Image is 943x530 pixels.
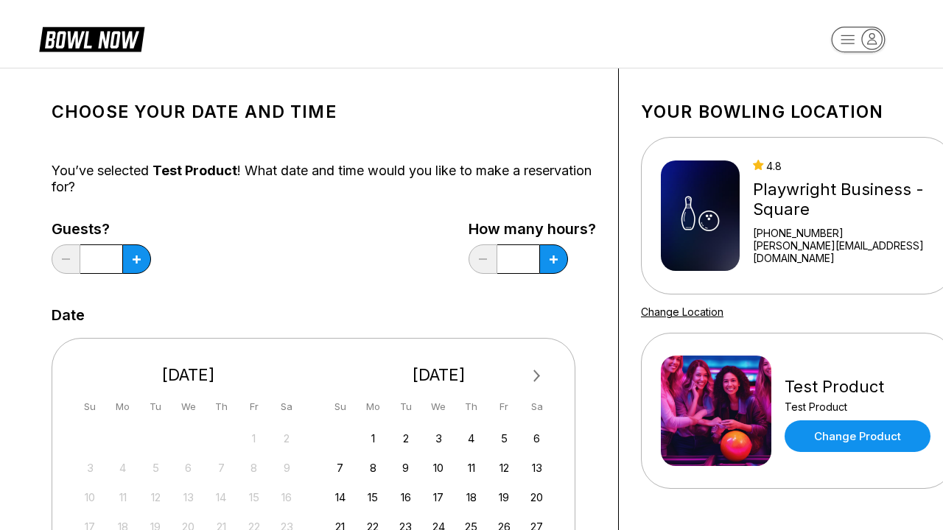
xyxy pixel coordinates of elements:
[146,487,166,507] div: Not available Tuesday, August 12th, 2025
[753,160,934,172] div: 4.8
[52,307,85,323] label: Date
[396,428,416,448] div: Choose Tuesday, September 2nd, 2025
[429,487,449,507] div: Choose Wednesday, September 17th, 2025
[244,428,264,448] div: Not available Friday, August 1st, 2025
[211,397,231,417] div: Th
[74,365,303,385] div: [DATE]
[146,458,166,478] div: Not available Tuesday, August 5th, 2025
[325,365,553,385] div: [DATE]
[396,397,416,417] div: Tu
[80,458,100,478] div: Not available Sunday, August 3rd, 2025
[641,305,723,318] a: Change Location
[330,458,350,478] div: Choose Sunday, September 7th, 2025
[525,364,549,388] button: Next Month
[753,227,934,239] div: [PHONE_NUMBER]
[52,221,151,237] label: Guests?
[527,458,547,478] div: Choose Saturday, September 13th, 2025
[330,397,350,417] div: Su
[494,428,514,448] div: Choose Friday, September 5th, 2025
[527,397,547,417] div: Sa
[494,397,514,417] div: Fr
[753,180,934,219] div: Playwright Business - Square
[178,487,198,507] div: Not available Wednesday, August 13th, 2025
[461,428,481,448] div: Choose Thursday, September 4th, 2025
[277,397,297,417] div: Sa
[753,239,934,264] a: [PERSON_NAME][EMAIL_ADDRESS][DOMAIN_NAME]
[277,458,297,478] div: Not available Saturday, August 9th, 2025
[363,428,383,448] div: Choose Monday, September 1st, 2025
[52,102,596,122] h1: Choose your Date and time
[785,420,930,452] a: Change Product
[153,163,237,178] span: Test Product
[494,487,514,507] div: Choose Friday, September 19th, 2025
[396,487,416,507] div: Choose Tuesday, September 16th, 2025
[429,397,449,417] div: We
[244,487,264,507] div: Not available Friday, August 15th, 2025
[80,487,100,507] div: Not available Sunday, August 10th, 2025
[661,160,740,271] img: Playwright Business - Square
[461,397,481,417] div: Th
[527,487,547,507] div: Choose Saturday, September 20th, 2025
[461,487,481,507] div: Choose Thursday, September 18th, 2025
[363,487,383,507] div: Choose Monday, September 15th, 2025
[244,458,264,478] div: Not available Friday, August 8th, 2025
[113,487,133,507] div: Not available Monday, August 11th, 2025
[178,397,198,417] div: We
[363,458,383,478] div: Choose Monday, September 8th, 2025
[277,428,297,448] div: Not available Saturday, August 2nd, 2025
[429,458,449,478] div: Choose Wednesday, September 10th, 2025
[178,458,198,478] div: Not available Wednesday, August 6th, 2025
[211,487,231,507] div: Not available Thursday, August 14th, 2025
[469,221,596,237] label: How many hours?
[80,397,100,417] div: Su
[494,458,514,478] div: Choose Friday, September 12th, 2025
[527,428,547,448] div: Choose Saturday, September 6th, 2025
[461,458,481,478] div: Choose Thursday, September 11th, 2025
[146,397,166,417] div: Tu
[785,377,930,397] div: Test Product
[661,356,771,466] img: Test Product
[785,400,930,413] div: Test Product
[211,458,231,478] div: Not available Thursday, August 7th, 2025
[52,163,596,195] div: You’ve selected ! What date and time would you like to make a reservation for?
[244,397,264,417] div: Fr
[396,458,416,478] div: Choose Tuesday, September 9th, 2025
[277,487,297,507] div: Not available Saturday, August 16th, 2025
[113,458,133,478] div: Not available Monday, August 4th, 2025
[363,397,383,417] div: Mo
[429,428,449,448] div: Choose Wednesday, September 3rd, 2025
[113,397,133,417] div: Mo
[330,487,350,507] div: Choose Sunday, September 14th, 2025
